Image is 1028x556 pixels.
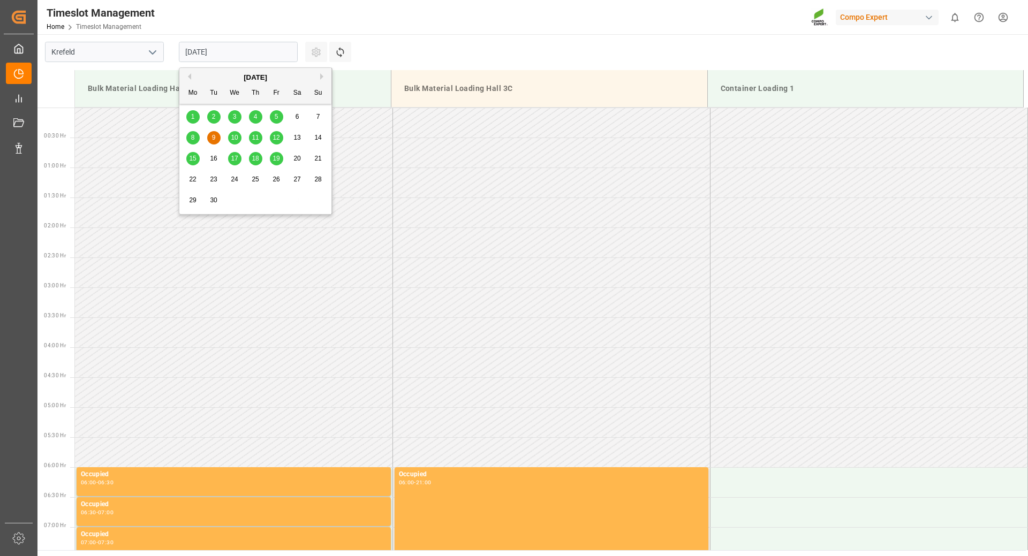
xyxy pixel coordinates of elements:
[210,176,217,183] span: 23
[252,176,259,183] span: 25
[210,196,217,204] span: 30
[291,110,304,124] div: Choose Saturday, September 6th, 2025
[228,173,241,186] div: Choose Wednesday, September 24th, 2025
[312,173,325,186] div: Choose Sunday, September 28th, 2025
[96,510,98,515] div: -
[191,113,195,120] span: 1
[81,529,387,540] div: Occupied
[207,173,221,186] div: Choose Tuesday, September 23rd, 2025
[249,152,262,165] div: Choose Thursday, September 18th, 2025
[228,152,241,165] div: Choose Wednesday, September 17th, 2025
[320,73,327,80] button: Next Month
[47,5,155,21] div: Timeslot Management
[210,155,217,162] span: 16
[967,5,991,29] button: Help Center
[414,480,415,485] div: -
[316,113,320,120] span: 7
[291,131,304,144] div: Choose Saturday, September 13th, 2025
[314,176,321,183] span: 28
[44,133,66,139] span: 00:30 Hr
[293,155,300,162] span: 20
[81,510,96,515] div: 06:30
[312,87,325,100] div: Su
[44,492,66,498] span: 06:30 Hr
[96,480,98,485] div: -
[81,540,96,545] div: 07:00
[189,176,196,183] span: 22
[399,480,414,485] div: 06:00
[44,402,66,408] span: 05:00 Hr
[44,462,66,468] span: 06:00 Hr
[207,131,221,144] div: Choose Tuesday, September 9th, 2025
[44,313,66,318] span: 03:30 Hr
[291,152,304,165] div: Choose Saturday, September 20th, 2025
[81,480,96,485] div: 06:00
[207,87,221,100] div: Tu
[399,469,704,480] div: Occupied
[212,113,216,120] span: 2
[98,540,114,545] div: 07:30
[231,134,238,141] span: 10
[44,253,66,258] span: 02:30 Hr
[186,110,200,124] div: Choose Monday, September 1st, 2025
[312,152,325,165] div: Choose Sunday, September 21st, 2025
[185,73,191,80] button: Previous Month
[45,42,164,62] input: Type to search/select
[270,131,283,144] div: Choose Friday, September 12th, 2025
[207,194,221,207] div: Choose Tuesday, September 30th, 2025
[296,113,299,120] span: 6
[207,110,221,124] div: Choose Tuesday, September 2nd, 2025
[416,480,432,485] div: 21:00
[314,134,321,141] span: 14
[144,44,160,60] button: open menu
[836,10,939,25] div: Compo Expert
[275,113,278,120] span: 5
[186,152,200,165] div: Choose Monday, September 15th, 2025
[231,155,238,162] span: 17
[228,87,241,100] div: We
[186,87,200,100] div: Mo
[249,87,262,100] div: Th
[44,163,66,169] span: 01:00 Hr
[270,110,283,124] div: Choose Friday, September 5th, 2025
[44,223,66,229] span: 02:00 Hr
[189,196,196,204] span: 29
[249,110,262,124] div: Choose Thursday, September 4th, 2025
[207,152,221,165] div: Choose Tuesday, September 16th, 2025
[293,134,300,141] span: 13
[186,194,200,207] div: Choose Monday, September 29th, 2025
[252,134,259,141] span: 11
[836,7,943,27] button: Compo Expert
[44,372,66,378] span: 04:30 Hr
[186,131,200,144] div: Choose Monday, September 8th, 2025
[228,110,241,124] div: Choose Wednesday, September 3rd, 2025
[270,173,283,186] div: Choose Friday, September 26th, 2025
[98,480,114,485] div: 06:30
[44,283,66,288] span: 03:00 Hr
[400,79,699,98] div: Bulk Material Loading Hall 3C
[943,5,967,29] button: show 0 new notifications
[291,173,304,186] div: Choose Saturday, September 27th, 2025
[314,155,321,162] span: 21
[270,87,283,100] div: Fr
[312,110,325,124] div: Choose Sunday, September 7th, 2025
[716,79,1015,98] div: Container Loading 1
[44,342,66,348] span: 04:00 Hr
[183,106,329,211] div: month 2025-09
[47,23,64,31] a: Home
[293,176,300,183] span: 27
[273,155,279,162] span: 19
[96,540,98,545] div: -
[228,131,241,144] div: Choose Wednesday, September 10th, 2025
[291,87,304,100] div: Sa
[312,131,325,144] div: Choose Sunday, September 14th, 2025
[273,176,279,183] span: 26
[98,510,114,515] div: 07:00
[44,432,66,438] span: 05:30 Hr
[273,134,279,141] span: 12
[270,152,283,165] div: Choose Friday, September 19th, 2025
[81,499,387,510] div: Occupied
[186,173,200,186] div: Choose Monday, September 22nd, 2025
[189,155,196,162] span: 15
[254,113,258,120] span: 4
